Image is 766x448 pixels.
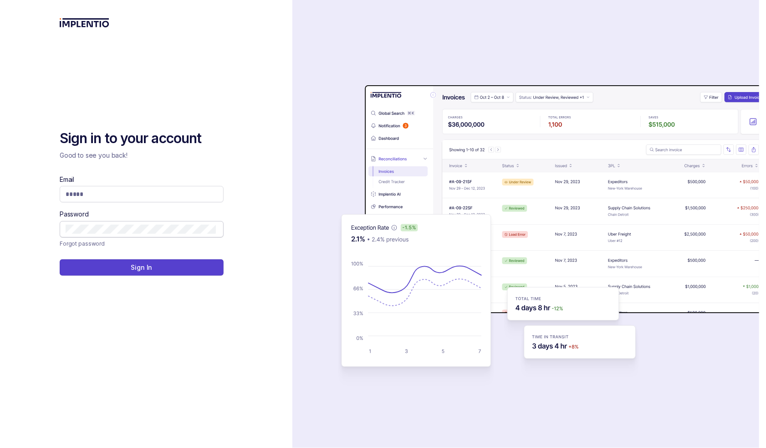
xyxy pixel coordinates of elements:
p: Forgot password [60,239,105,248]
button: Sign In [60,259,224,276]
a: Link Forgot password [60,239,105,248]
p: Good to see you back! [60,151,224,160]
img: logo [60,18,109,27]
label: Password [60,210,89,219]
h2: Sign in to your account [60,129,224,148]
p: Sign In [131,263,152,272]
label: Email [60,175,74,184]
